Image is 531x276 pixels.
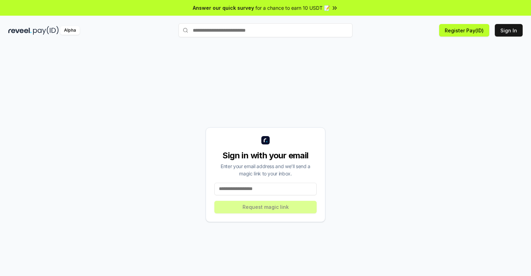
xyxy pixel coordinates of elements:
div: Enter your email address and we’ll send a magic link to your inbox. [214,163,317,177]
span: Answer our quick survey [193,4,254,11]
div: Alpha [60,26,80,35]
div: Sign in with your email [214,150,317,161]
button: Register Pay(ID) [439,24,489,37]
button: Sign In [495,24,523,37]
img: pay_id [33,26,59,35]
span: for a chance to earn 10 USDT 📝 [255,4,330,11]
img: reveel_dark [8,26,32,35]
img: logo_small [261,136,270,144]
